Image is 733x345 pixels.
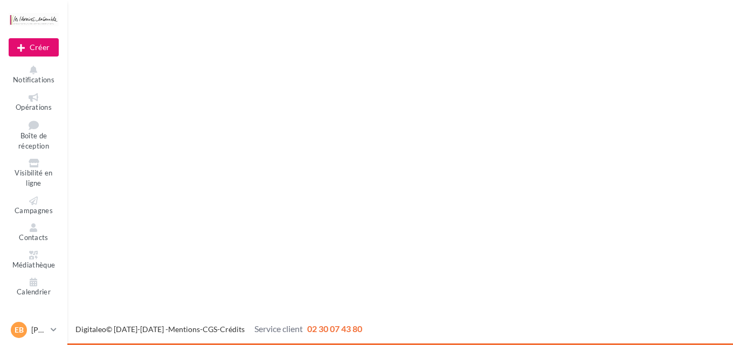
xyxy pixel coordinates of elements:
[254,323,303,334] span: Service client
[75,325,362,334] span: © [DATE]-[DATE] - - -
[13,75,54,84] span: Notifications
[15,169,52,188] span: Visibilité en ligne
[16,103,52,111] span: Opérations
[9,221,59,244] a: Contacts
[75,325,106,334] a: Digitaleo
[19,233,49,242] span: Contacts
[9,249,59,272] a: Médiathèque
[17,287,51,296] span: Calendrier
[9,276,59,299] a: Calendrier
[9,91,59,114] a: Opérations
[9,194,59,217] a: Campagnes
[9,64,59,87] button: Notifications
[15,206,53,215] span: Campagnes
[9,157,59,189] a: Visibilité en ligne
[12,260,56,269] span: Médiathèque
[31,325,46,335] p: [PERSON_NAME]
[15,325,24,335] span: EB
[220,325,245,334] a: Crédits
[307,323,362,334] span: 02 30 07 43 80
[9,38,59,57] button: Créer
[9,118,59,152] a: Boîte de réception
[203,325,217,334] a: CGS
[168,325,200,334] a: Mentions
[9,38,59,57] div: Nouvelle campagne
[18,132,49,151] span: Boîte de réception
[9,320,59,340] a: EB [PERSON_NAME]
